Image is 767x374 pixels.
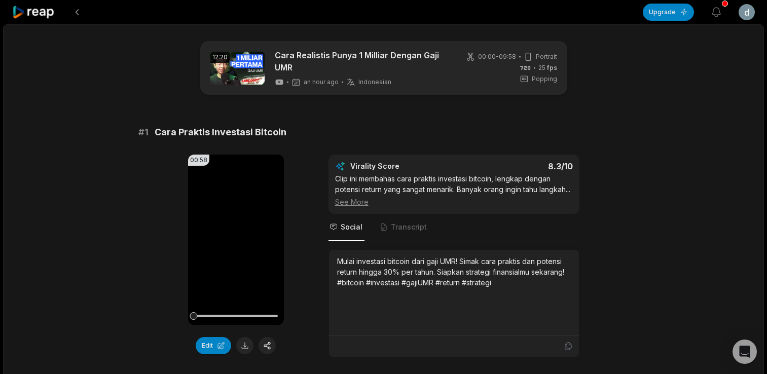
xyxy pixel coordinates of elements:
span: an hour ago [304,78,339,86]
nav: Tabs [328,214,579,241]
span: Popping [532,74,557,84]
span: fps [547,64,557,71]
div: Virality Score [350,161,459,171]
span: 00:00 - 09:58 [478,52,516,61]
div: Mulai investasi bitcoin dari gaji UMR! Simak cara praktis dan potensi return hingga 30% per tahun... [337,256,571,288]
div: Clip ini membahas cara praktis investasi bitcoin, lengkap dengan potensi return yang sangat menar... [335,173,573,207]
div: Open Intercom Messenger [733,340,757,364]
video: Your browser does not support mp4 format. [188,155,284,325]
span: Cara Praktis Investasi Bitcoin [155,125,286,139]
span: Social [341,222,362,232]
div: 8.3 /10 [464,161,573,171]
span: 25 [538,63,557,72]
span: # 1 [138,125,149,139]
span: Transcript [391,222,427,232]
span: Indonesian [358,78,391,86]
button: Upgrade [643,4,694,21]
div: See More [335,197,573,207]
button: Edit [196,337,231,354]
a: Cara Realistis Punya 1 Milliar Dengan Gaji UMR [275,49,450,73]
span: Portrait [536,52,557,61]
